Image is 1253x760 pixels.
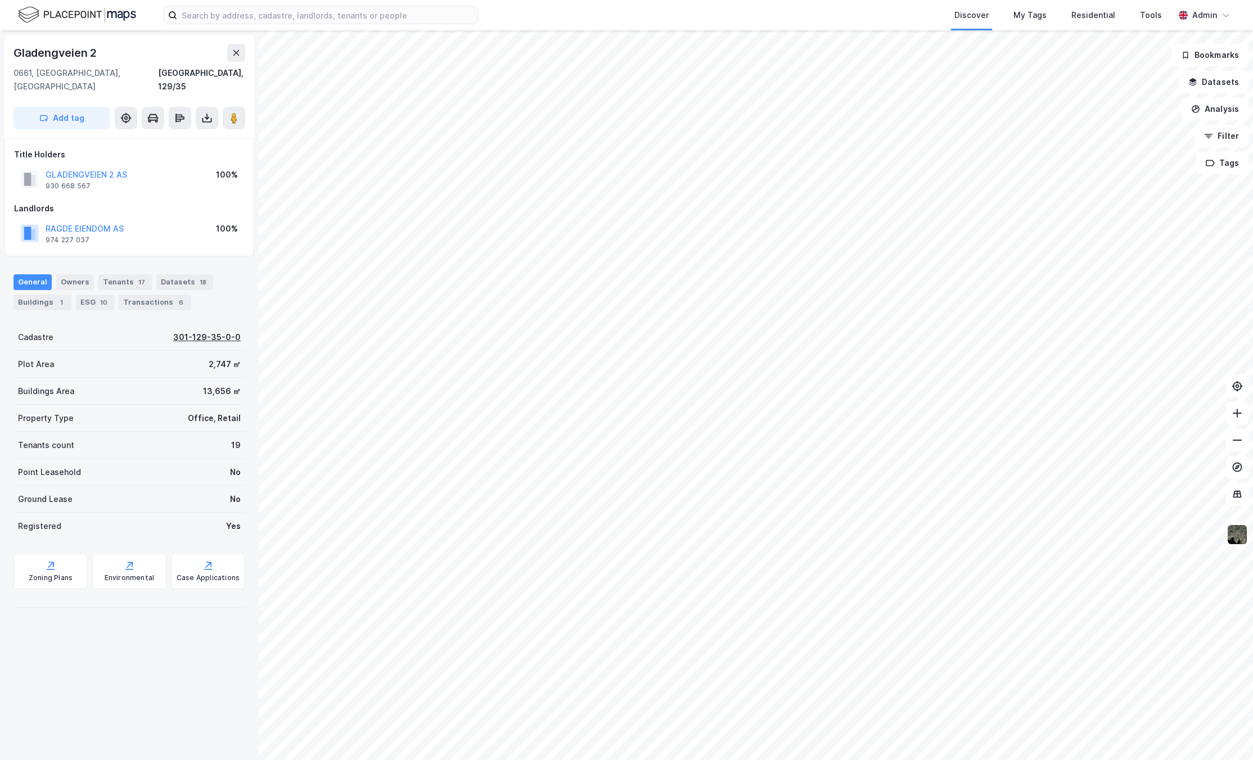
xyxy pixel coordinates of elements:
button: Datasets [1179,71,1249,93]
button: Filter [1195,125,1249,147]
div: Environmental [105,573,155,582]
div: General [13,274,52,290]
div: Yes [226,519,241,533]
div: 930 668 567 [46,182,91,191]
button: Tags [1196,152,1249,174]
div: 17 [136,277,147,288]
div: 974 227 037 [46,236,89,245]
div: Buildings Area [18,384,74,398]
div: Case Applications [177,573,240,582]
div: 100% [216,168,238,182]
div: 301-129-35-0-0 [173,331,241,344]
button: Bookmarks [1171,44,1249,66]
button: Analysis [1182,98,1249,120]
div: 13,656 ㎡ [203,384,241,398]
div: Transactions [119,295,191,310]
div: Discover [954,8,989,22]
iframe: Chat Widget [1197,706,1253,760]
div: Tenants [98,274,152,290]
div: 6 [175,297,187,308]
div: ESG [76,295,114,310]
div: Office, Retail [188,411,241,425]
div: [GEOGRAPHIC_DATA], 129/35 [158,66,245,93]
div: Plot Area [18,358,54,371]
div: Point Leasehold [18,465,81,479]
div: Tools [1140,8,1162,22]
div: Gladengveien 2 [13,44,99,62]
div: 19 [231,438,241,452]
div: No [230,465,241,479]
img: logo.f888ab2527a4732fd821a326f86c7f29.svg [18,5,136,25]
div: Buildings [13,295,71,310]
div: Cadastre [18,331,53,344]
div: 100% [216,222,238,236]
div: Registered [18,519,61,533]
div: 18 [197,277,209,288]
input: Search by address, cadastre, landlords, tenants or people [177,7,477,24]
div: Property Type [18,411,74,425]
div: 1 [56,297,67,308]
div: Ground Lease [18,492,73,506]
div: 2,747 ㎡ [209,358,241,371]
div: Datasets [156,274,213,290]
div: 10 [98,297,110,308]
div: Landlords [14,202,245,215]
div: 0661, [GEOGRAPHIC_DATA], [GEOGRAPHIC_DATA] [13,66,158,93]
div: Tenants count [18,438,74,452]
div: Owners [56,274,94,290]
div: Admin [1192,8,1217,22]
div: My Tags [1013,8,1047,22]
div: Residential [1071,8,1115,22]
div: Zoning Plans [29,573,73,582]
div: No [230,492,241,506]
img: 9k= [1227,524,1248,545]
button: Add tag [13,107,110,129]
div: Title Holders [14,148,245,161]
